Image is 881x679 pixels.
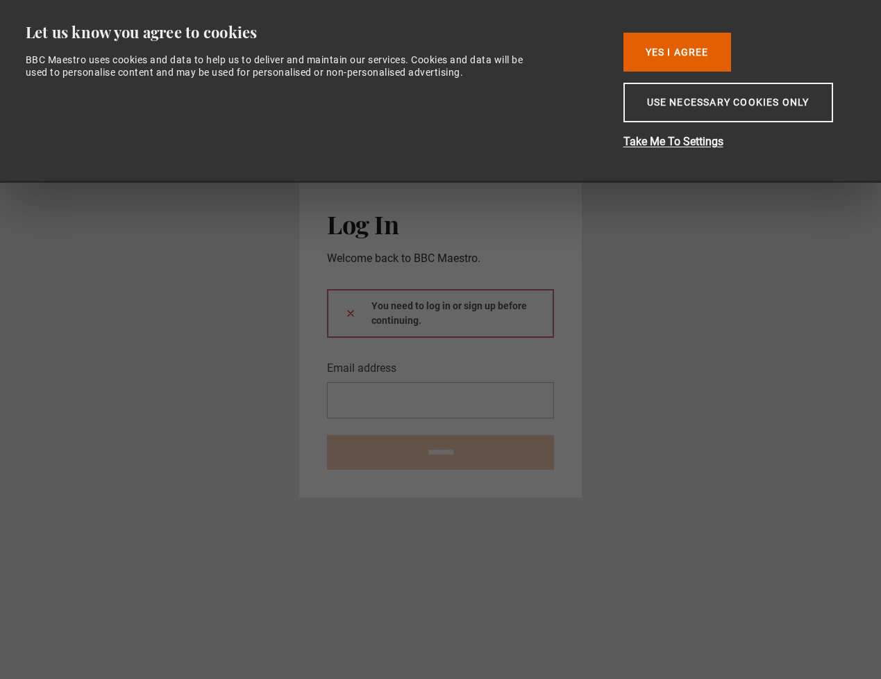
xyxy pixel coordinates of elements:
p: Welcome back to BBC Maestro. [327,250,554,267]
label: Email address [327,360,396,377]
button: Yes I Agree [623,33,731,72]
button: Use necessary cookies only [623,83,833,122]
div: Let us know you agree to cookies [26,22,602,42]
button: Take Me To Settings [623,133,846,150]
div: You need to log in or sign up before continuing. [327,289,554,338]
div: BBC Maestro uses cookies and data to help us to deliver and maintain our services. Cookies and da... [26,54,544,79]
h2: Log In [327,209,554,238]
